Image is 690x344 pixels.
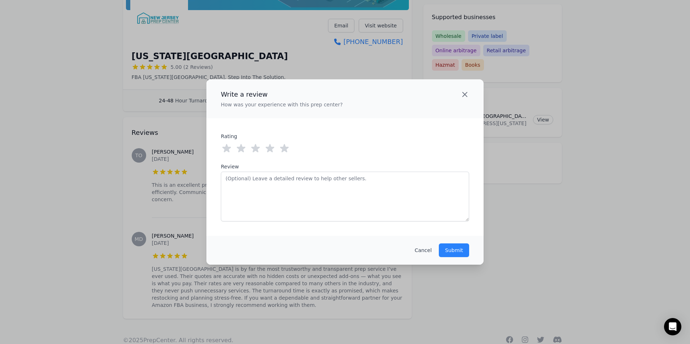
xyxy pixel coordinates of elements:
[439,243,469,257] button: Submit
[221,101,343,108] p: How was your experience with this prep center?
[664,318,681,335] div: Open Intercom Messenger
[221,163,469,170] label: Review
[415,247,432,254] button: Cancel
[221,89,343,100] h2: Write a review
[445,247,463,254] p: Submit
[221,133,257,140] label: Rating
